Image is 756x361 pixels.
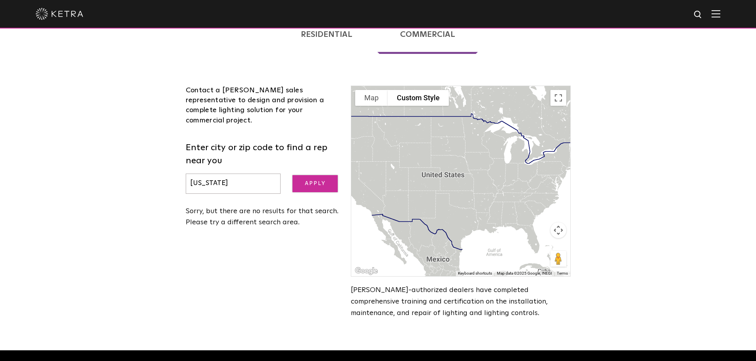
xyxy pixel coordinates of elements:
a: Residential [278,15,375,54]
div: Sorry, but there are no results for that search. Please try a different search area. [186,206,339,229]
button: Keyboard shortcuts [458,271,492,276]
span: Map data ©2025 Google, INEGI [497,271,552,275]
div: Contact a [PERSON_NAME] sales representative to design and provision a complete lighting solution... [186,86,339,126]
img: search icon [693,10,703,20]
img: ketra-logo-2019-white [36,8,83,20]
button: Show street map [355,90,388,106]
a: Terms (opens in new tab) [557,271,568,275]
input: Enter city or zip code [186,174,281,194]
button: Map camera controls [550,222,566,238]
input: Apply [292,175,338,192]
button: Drag Pegman onto the map to open Street View [550,251,566,267]
img: Hamburger%20Nav.svg [712,10,720,17]
label: Enter city or zip code to find a rep near you [186,141,339,168]
p: [PERSON_NAME]-authorized dealers have completed comprehensive training and certification on the i... [351,285,570,319]
a: Commercial [377,15,478,54]
button: Custom Style [388,90,449,106]
button: Toggle fullscreen view [550,90,566,106]
a: Open this area in Google Maps (opens a new window) [353,266,379,276]
img: Google [353,266,379,276]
